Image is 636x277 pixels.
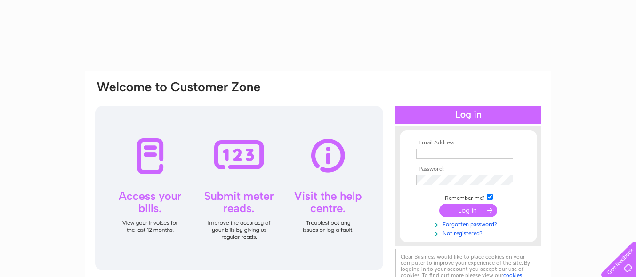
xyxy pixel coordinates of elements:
[416,228,523,237] a: Not registered?
[414,166,523,173] th: Password:
[416,219,523,228] a: Forgotten password?
[414,192,523,202] td: Remember me?
[414,140,523,146] th: Email Address:
[439,204,497,217] input: Submit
